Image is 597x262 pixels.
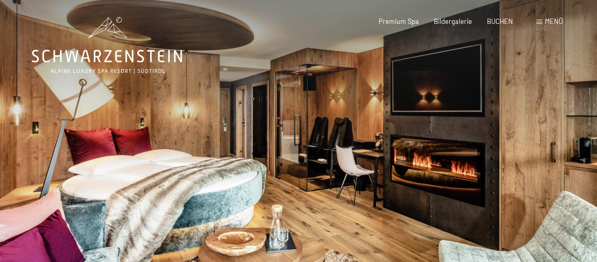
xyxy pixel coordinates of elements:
a: BUCHEN [487,17,513,26]
a: Bildergalerie [434,17,472,26]
span: Menü [545,17,563,26]
a: Premium Spa [379,17,419,26]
